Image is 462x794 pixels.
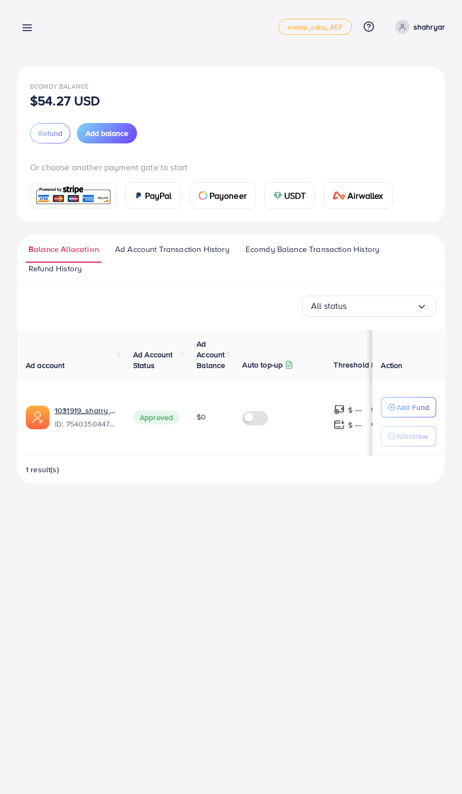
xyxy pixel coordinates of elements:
a: cardPayPal [125,182,181,209]
div: <span class='underline'>1031919_sharry mughal_1755624852344</span></br>7540350447681863698 [55,405,116,430]
span: Refund [38,128,62,139]
p: $ --- [348,403,362,416]
span: Ad Account Transaction History [115,243,229,255]
a: metap_oday_REF [278,19,351,35]
span: Ecomdy Balance [30,82,89,91]
span: metap_oday_REF [287,24,342,31]
span: Airwallex [348,189,383,202]
p: shahryar [414,20,445,33]
button: Withdraw [381,426,436,446]
span: PayPal [145,189,172,202]
span: Balance Allocation [28,243,99,255]
a: cardPayoneer [190,182,256,209]
span: Ecomdy Balance Transaction History [246,243,379,255]
p: Withdraw [396,430,428,443]
a: card [30,183,117,209]
p: $ --- [348,418,362,431]
input: Search for option [347,298,416,314]
span: $0 [197,412,206,422]
p: $54.27 USD [30,94,100,107]
span: Add balance [85,128,128,139]
img: card [333,191,345,200]
button: Add balance [77,123,137,143]
img: card [273,191,282,200]
a: shahryar [391,20,445,34]
p: Or choose another payment gate to start [30,161,432,174]
span: Ad account [26,360,65,371]
span: Refund History [28,263,82,275]
span: Ad Account Balance [197,338,225,371]
span: Ad Account Status [133,349,173,371]
img: card [134,191,143,200]
p: Threshold information [334,358,409,371]
span: ID: 7540350447681863698 [55,418,116,429]
span: Approved [133,410,179,424]
img: top-up amount [334,404,345,415]
button: Add Fund [381,397,436,417]
span: 1 result(s) [26,464,59,475]
span: Action [381,360,402,371]
p: Add Fund [396,401,429,414]
p: Auto top-up [242,358,283,371]
div: Search for option [302,295,436,317]
span: USDT [284,189,306,202]
a: cardUSDT [264,182,315,209]
img: top-up amount [334,419,345,430]
a: 1031919_sharry mughal_1755624852344 [55,405,116,416]
button: Refund [30,123,70,143]
img: ic-ads-acc.e4c84228.svg [26,406,49,429]
a: cardAirwallex [323,182,392,209]
span: All status [311,298,347,314]
img: card [34,184,113,207]
img: card [199,191,207,200]
span: Payoneer [210,189,247,202]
